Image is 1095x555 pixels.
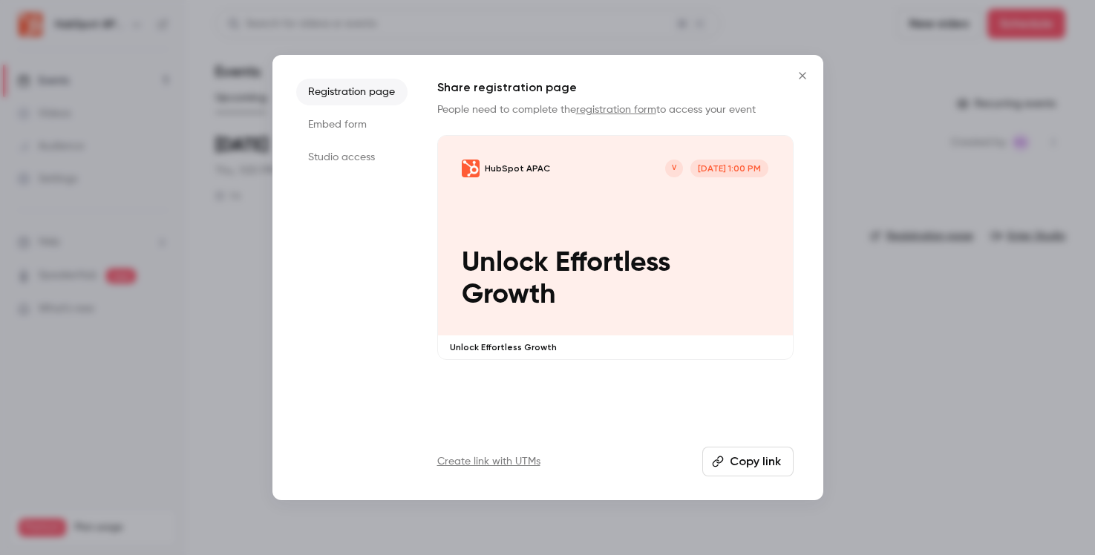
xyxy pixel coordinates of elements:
li: Studio access [296,144,408,171]
p: HubSpot APAC [485,162,550,174]
button: Close [788,61,817,91]
span: [DATE] 1:00 PM [690,160,769,177]
button: Copy link [702,447,794,476]
li: Registration page [296,79,408,105]
li: Embed form [296,111,408,138]
a: Create link with UTMs [437,454,540,469]
p: People need to complete the to access your event [437,102,794,117]
p: Unlock Effortless Growth [450,341,781,353]
div: V [664,158,684,179]
a: Unlock Effortless GrowthHubSpot APACV[DATE] 1:00 PMUnlock Effortless GrowthUnlock Effortless Growth [437,135,794,360]
img: Unlock Effortless Growth [462,160,480,177]
a: registration form [576,105,656,115]
p: Unlock Effortless Growth [462,247,769,312]
h1: Share registration page [437,79,794,96]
